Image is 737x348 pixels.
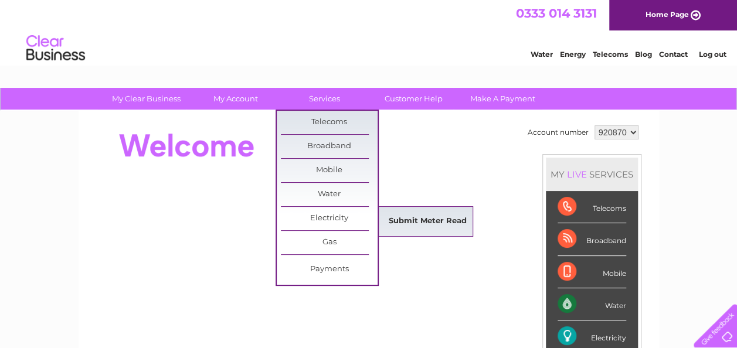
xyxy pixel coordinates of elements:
[98,88,195,110] a: My Clear Business
[187,88,284,110] a: My Account
[281,231,378,254] a: Gas
[276,88,373,110] a: Services
[379,210,476,233] a: Submit Meter Read
[281,159,378,182] a: Mobile
[565,169,589,180] div: LIVE
[281,135,378,158] a: Broadband
[558,288,626,320] div: Water
[659,50,688,59] a: Contact
[635,50,652,59] a: Blog
[558,191,626,223] div: Telecoms
[560,50,586,59] a: Energy
[281,258,378,281] a: Payments
[516,6,597,21] a: 0333 014 3131
[281,207,378,230] a: Electricity
[26,30,86,66] img: logo.png
[546,158,638,191] div: MY SERVICES
[454,88,551,110] a: Make A Payment
[525,122,592,142] td: Account number
[281,183,378,206] a: Water
[558,223,626,255] div: Broadband
[698,50,726,59] a: Log out
[365,88,462,110] a: Customer Help
[593,50,628,59] a: Telecoms
[281,111,378,134] a: Telecoms
[558,256,626,288] div: Mobile
[92,6,646,57] div: Clear Business is a trading name of Verastar Limited (registered in [GEOGRAPHIC_DATA] No. 3667643...
[531,50,553,59] a: Water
